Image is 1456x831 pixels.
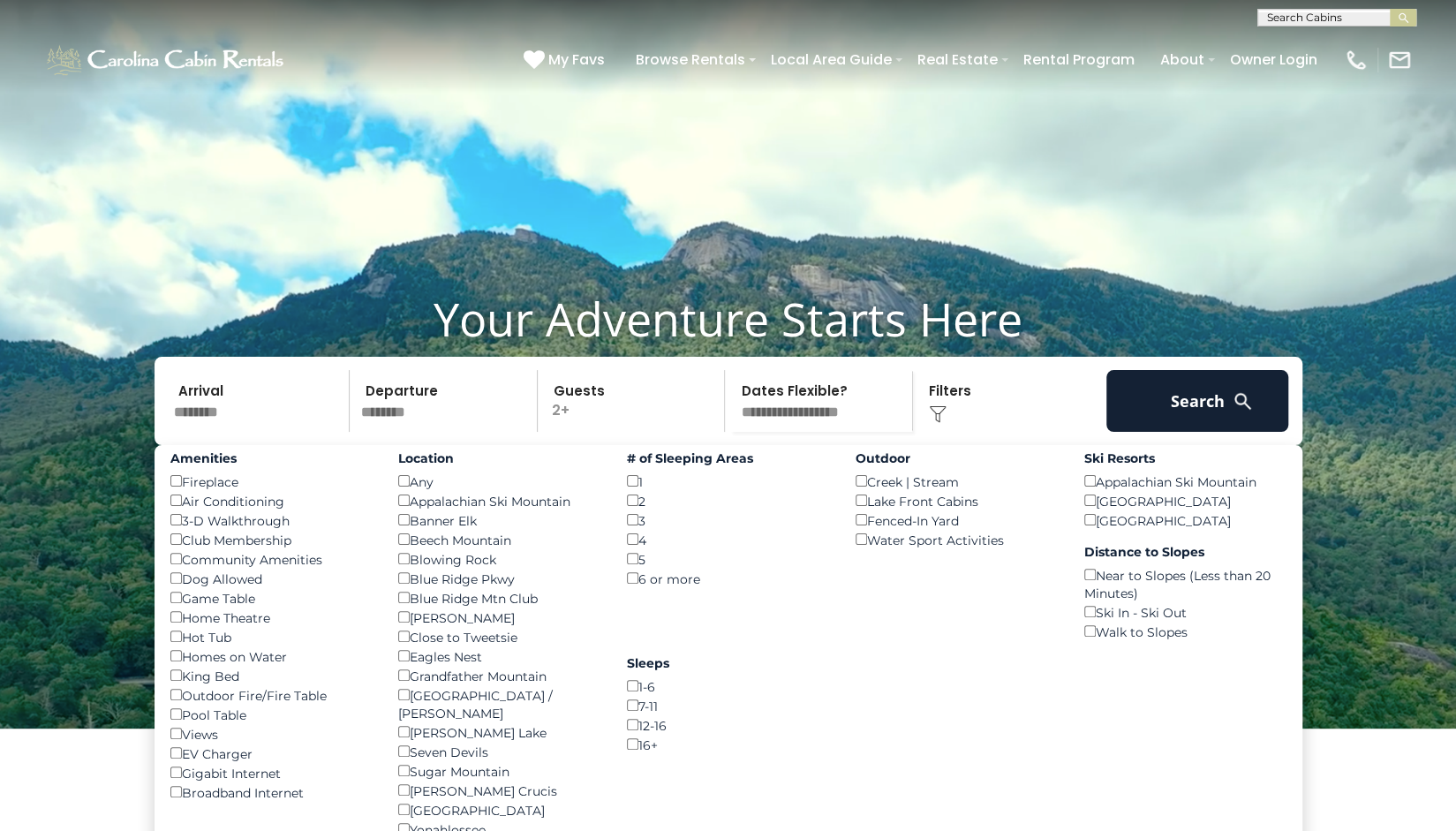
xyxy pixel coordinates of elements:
[398,666,600,685] div: Grandfather Mountain
[398,491,600,510] div: Appalachian Ski Mountain
[170,763,373,782] div: Gigabit Internet
[543,370,725,432] p: 2+
[627,715,829,735] div: 12-16
[856,510,1058,530] div: Fenced-In Yard
[398,646,600,666] div: Eagles Nest
[170,449,373,467] label: Amenities
[1015,44,1143,75] a: Rental Program
[627,696,829,715] div: 7-11
[170,549,373,569] div: Community Amenities
[398,549,600,569] div: Blowing Rock
[170,510,373,530] div: 3-D Walkthrough
[170,744,373,763] div: EV Charger
[548,49,605,71] span: My Favs
[627,44,754,75] a: Browse Rentals
[909,44,1007,75] a: Real Estate
[856,491,1058,510] div: Lake Front Cabins
[398,588,600,608] div: Blue Ridge Mtn Club
[1232,390,1254,412] img: search-regular-white.png
[170,569,373,588] div: Dog Allowed
[1151,44,1213,75] a: About
[398,781,600,800] div: [PERSON_NAME] Crucis
[44,42,289,78] img: White-1-1-2.png
[627,549,829,569] div: 5
[627,472,829,491] div: 1
[627,510,829,530] div: 3
[170,666,373,685] div: King Bed
[1084,449,1286,467] label: Ski Resorts
[398,627,600,646] div: Close to Tweetsie
[627,735,829,754] div: 16+
[13,291,1443,346] h1: Your Adventure Starts Here
[627,530,829,549] div: 4
[398,761,600,781] div: Sugar Mountain
[170,491,373,510] div: Air Conditioning
[170,705,373,724] div: Pool Table
[398,685,600,722] div: [GEOGRAPHIC_DATA] / [PERSON_NAME]
[929,405,947,423] img: filter--v1.png
[170,724,373,744] div: Views
[1084,510,1286,530] div: [GEOGRAPHIC_DATA]
[856,472,1058,491] div: Creek | Stream
[627,449,829,467] label: # of Sleeping Areas
[170,627,373,646] div: Hot Tub
[398,569,600,588] div: Blue Ridge Pkwy
[398,530,600,549] div: Beech Mountain
[170,530,373,549] div: Club Membership
[1387,48,1412,72] img: mail-regular-white.png
[398,800,600,820] div: [GEOGRAPHIC_DATA]
[398,449,600,467] label: Location
[627,676,829,696] div: 1-6
[398,510,600,530] div: Banner Elk
[398,742,600,761] div: Seven Devils
[627,569,829,588] div: 6 or more
[1084,491,1286,510] div: [GEOGRAPHIC_DATA]
[1084,602,1286,622] div: Ski In - Ski Out
[398,472,600,491] div: Any
[170,472,373,491] div: Fireplace
[170,646,373,666] div: Homes on Water
[1084,472,1286,491] div: Appalachian Ski Mountain
[1344,48,1369,72] img: phone-regular-white.png
[627,654,829,672] label: Sleeps
[856,449,1058,467] label: Outdoor
[1221,44,1326,75] a: Owner Login
[170,685,373,705] div: Outdoor Fire/Fire Table
[398,722,600,742] div: [PERSON_NAME] Lake
[1084,543,1286,561] label: Distance to Slopes
[1084,565,1286,602] div: Near to Slopes (Less than 20 Minutes)
[170,588,373,608] div: Game Table
[170,782,373,802] div: Broadband Internet
[1084,622,1286,641] div: Walk to Slopes
[524,49,609,72] a: My Favs
[627,491,829,510] div: 2
[762,44,901,75] a: Local Area Guide
[1106,370,1289,432] button: Search
[856,530,1058,549] div: Water Sport Activities
[398,608,600,627] div: [PERSON_NAME]
[170,608,373,627] div: Home Theatre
